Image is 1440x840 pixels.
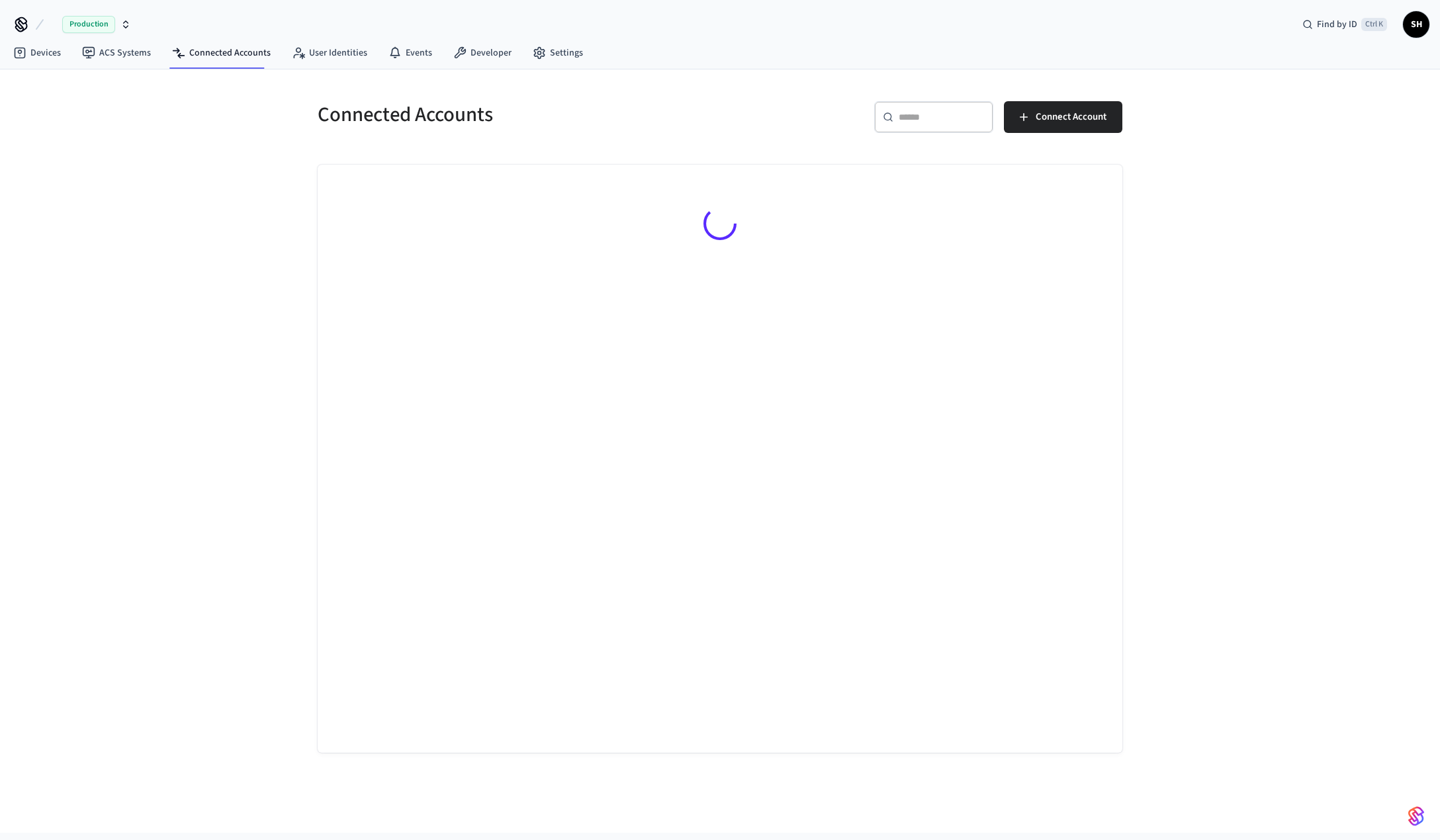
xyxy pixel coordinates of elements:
[1361,18,1387,31] span: Ctrl K
[443,41,522,65] a: Developer
[1004,101,1122,133] button: Connect Account
[62,16,115,33] span: Production
[1403,11,1429,38] button: SH
[161,41,281,65] a: Connected Accounts
[1408,806,1424,827] img: SeamLogoGradient.69752ec5.svg
[522,41,594,65] a: Settings
[1292,13,1398,36] div: Find by IDCtrl K
[1036,108,1106,126] span: Connect Account
[3,41,71,65] a: Devices
[1317,18,1357,31] span: Find by ID
[1404,13,1428,36] span: SH
[281,41,378,65] a: User Identities
[318,101,712,128] h5: Connected Accounts
[378,41,443,65] a: Events
[71,41,161,65] a: ACS Systems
